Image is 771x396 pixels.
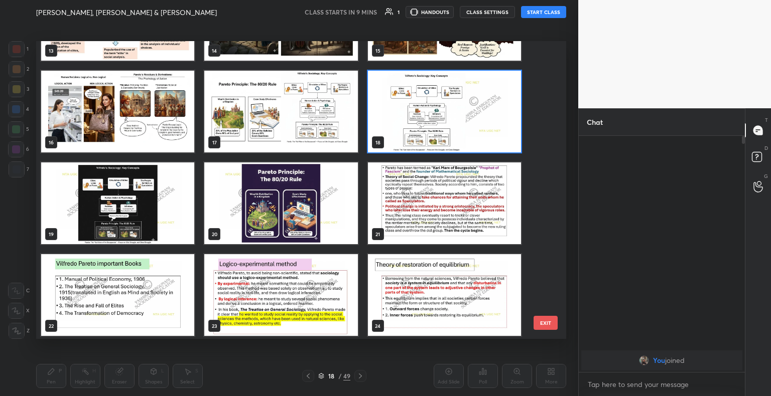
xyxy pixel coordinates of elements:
img: 1759404022L8KQ41.pdf [204,254,357,336]
div: 18 [326,373,336,379]
img: 1759404022L8KQ41.pdf [368,71,521,152]
div: / [338,373,341,379]
button: START CLASS [521,6,566,18]
div: Z [9,323,30,339]
div: grid [36,41,549,339]
div: 2 [9,61,29,77]
img: 1759404022L8KQ41.pdf [204,162,357,244]
img: 1759404022L8KQ41.pdf [368,254,521,336]
h5: CLASS STARTS IN 9 MINS [305,8,377,17]
p: T [765,116,768,124]
div: 5 [8,121,29,137]
img: 1759404022L8KQ41.pdf [204,71,357,152]
div: 1 [398,10,400,15]
div: 6 [8,141,29,157]
span: joined [665,356,685,364]
span: You [653,356,665,364]
img: 1759404022L8KQ41.pdf [41,162,194,244]
p: G [764,172,768,180]
img: 1759404022L8KQ41.pdf [368,162,521,244]
button: HANDOUTS [406,6,454,18]
div: 7 [9,161,29,177]
p: Chat [579,109,611,135]
div: 49 [343,371,350,380]
div: X [8,303,30,319]
div: 4 [8,101,29,117]
h4: [PERSON_NAME], [PERSON_NAME] & [PERSON_NAME] [36,8,217,17]
button: CLASS SETTINGS [460,6,515,18]
div: grid [579,348,745,372]
img: 1759404022L8KQ41.pdf [41,254,194,336]
div: C [8,283,30,299]
img: 8fa27f75e68a4357b26bef1fee293ede.jpg [639,355,649,365]
button: EXIT [534,316,558,330]
p: D [764,144,768,152]
div: 1 [9,41,29,57]
div: 3 [9,81,29,97]
img: 1759404022L8KQ41.pdf [41,71,194,152]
